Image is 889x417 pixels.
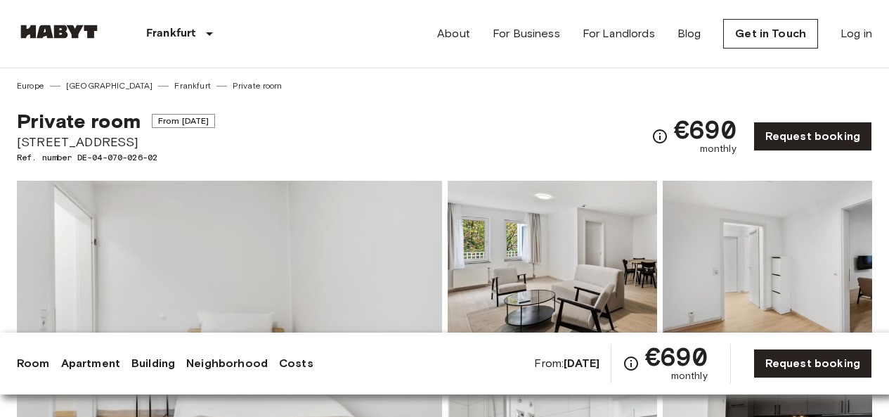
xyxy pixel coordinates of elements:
[279,355,313,372] a: Costs
[17,79,44,92] a: Europe
[448,181,657,365] img: Picture of unit DE-04-070-026-02
[17,151,215,164] span: Ref. number DE-04-070-026-02
[17,133,215,151] span: [STREET_ADDRESS]
[152,114,216,128] span: From [DATE]
[17,25,101,39] img: Habyt
[677,25,701,42] a: Blog
[233,79,283,92] a: Private room
[583,25,655,42] a: For Landlords
[753,122,872,151] a: Request booking
[17,355,50,372] a: Room
[146,25,195,42] p: Frankfurt
[564,357,599,370] b: [DATE]
[671,369,708,383] span: monthly
[651,128,668,145] svg: Check cost overview for full price breakdown. Please note that discounts apply to new joiners onl...
[186,355,268,372] a: Neighborhood
[674,117,736,142] span: €690
[623,355,640,372] svg: Check cost overview for full price breakdown. Please note that discounts apply to new joiners onl...
[663,181,872,365] img: Picture of unit DE-04-070-026-02
[753,349,872,378] a: Request booking
[700,142,736,156] span: monthly
[61,355,120,372] a: Apartment
[66,79,153,92] a: [GEOGRAPHIC_DATA]
[534,356,599,371] span: From:
[493,25,560,42] a: For Business
[645,344,708,369] span: €690
[841,25,872,42] a: Log in
[131,355,175,372] a: Building
[174,79,210,92] a: Frankfurt
[437,25,470,42] a: About
[723,19,818,49] a: Get in Touch
[17,109,141,133] span: Private room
